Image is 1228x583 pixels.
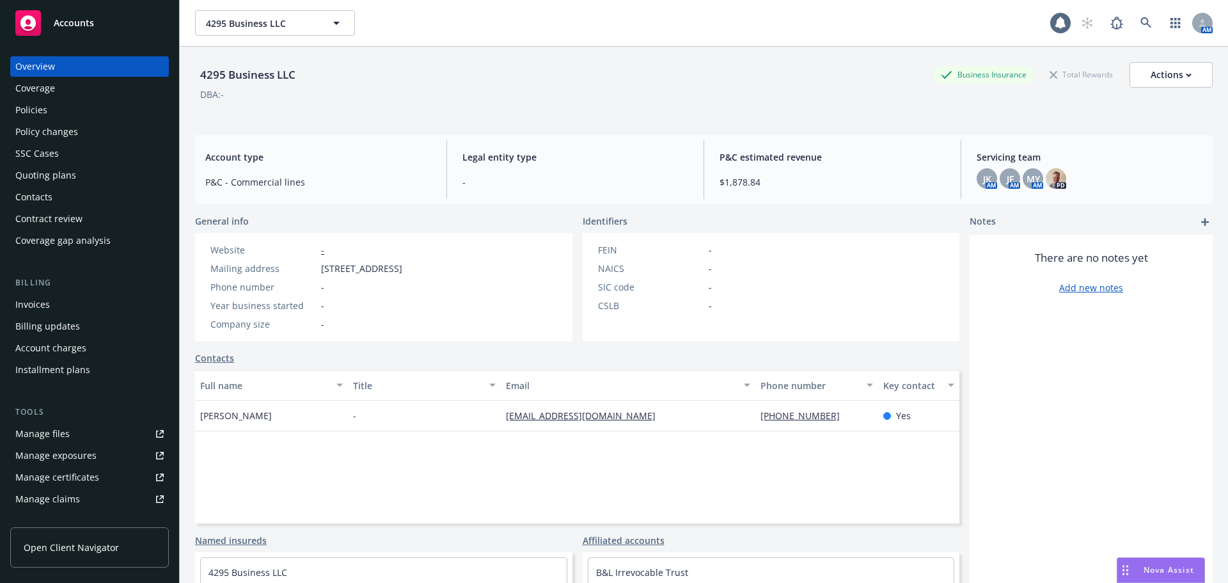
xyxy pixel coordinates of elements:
[506,410,666,422] a: [EMAIL_ADDRESS][DOMAIN_NAME]
[598,262,704,275] div: NAICS
[195,67,301,83] div: 4295 Business LLC
[598,243,704,257] div: FEIN
[596,566,688,579] a: B&L Irrevocable Trust
[10,78,169,99] a: Coverage
[10,467,169,488] a: Manage certificates
[200,409,272,422] span: [PERSON_NAME]
[1043,67,1119,83] div: Total Rewards
[10,316,169,337] a: Billing updates
[1130,62,1213,88] button: Actions
[195,10,355,36] button: 4295 Business LLC
[720,150,945,164] span: P&C estimated revenue
[760,379,858,392] div: Phone number
[15,445,97,466] div: Manage exposures
[321,280,324,294] span: -
[1007,172,1014,186] span: JF
[10,489,169,509] a: Manage claims
[760,410,850,422] a: [PHONE_NUMBER]
[10,209,169,229] a: Contract review
[210,243,316,257] div: Website
[206,17,317,30] span: 4295 Business LLC
[970,214,996,230] span: Notes
[321,317,324,331] span: -
[15,424,70,444] div: Manage files
[200,88,224,101] div: DBA: -
[15,230,111,251] div: Coverage gap analysis
[983,172,991,186] span: JK
[1163,10,1188,36] a: Switch app
[15,511,75,531] div: Manage BORs
[10,511,169,531] a: Manage BORs
[10,56,169,77] a: Overview
[10,187,169,207] a: Contacts
[583,534,665,547] a: Affiliated accounts
[10,143,169,164] a: SSC Cases
[1027,172,1040,186] span: MY
[462,150,688,164] span: Legal entity type
[353,409,356,422] span: -
[10,122,169,142] a: Policy changes
[720,175,945,189] span: $1,878.84
[934,67,1033,83] div: Business Insurance
[353,379,482,392] div: Title
[1133,10,1159,36] a: Search
[15,165,76,186] div: Quoting plans
[195,534,267,547] a: Named insureds
[321,299,324,312] span: -
[205,150,431,164] span: Account type
[1046,168,1066,189] img: photo
[755,370,878,401] button: Phone number
[506,379,736,392] div: Email
[709,280,712,294] span: -
[210,299,316,312] div: Year business started
[10,276,169,289] div: Billing
[1104,10,1130,36] a: Report a Bug
[709,299,712,312] span: -
[15,467,99,488] div: Manage certificates
[10,445,169,466] a: Manage exposures
[583,214,627,228] span: Identifiers
[209,566,287,579] a: 4295 Business LLC
[195,370,348,401] button: Full name
[15,100,47,120] div: Policies
[54,18,94,28] span: Accounts
[321,244,324,256] a: -
[977,150,1202,164] span: Servicing team
[15,122,78,142] div: Policy changes
[1117,557,1205,583] button: Nova Assist
[15,316,80,337] div: Billing updates
[878,370,959,401] button: Key contact
[462,175,688,189] span: -
[598,280,704,294] div: SIC code
[210,262,316,275] div: Mailing address
[1035,250,1148,266] span: There are no notes yet
[10,424,169,444] a: Manage files
[15,56,55,77] div: Overview
[210,317,316,331] div: Company size
[1059,281,1123,294] a: Add new notes
[15,78,55,99] div: Coverage
[1151,63,1192,87] div: Actions
[598,299,704,312] div: CSLB
[10,165,169,186] a: Quoting plans
[210,280,316,294] div: Phone number
[10,230,169,251] a: Coverage gap analysis
[883,379,940,392] div: Key contact
[195,351,234,365] a: Contacts
[15,294,50,315] div: Invoices
[1074,10,1100,36] a: Start snowing
[15,187,52,207] div: Contacts
[15,489,80,509] div: Manage claims
[10,294,169,315] a: Invoices
[709,243,712,257] span: -
[15,338,86,358] div: Account charges
[10,360,169,380] a: Installment plans
[200,379,329,392] div: Full name
[10,100,169,120] a: Policies
[1197,214,1213,230] a: add
[15,209,83,229] div: Contract review
[15,360,90,380] div: Installment plans
[205,175,431,189] span: P&C - Commercial lines
[10,338,169,358] a: Account charges
[501,370,755,401] button: Email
